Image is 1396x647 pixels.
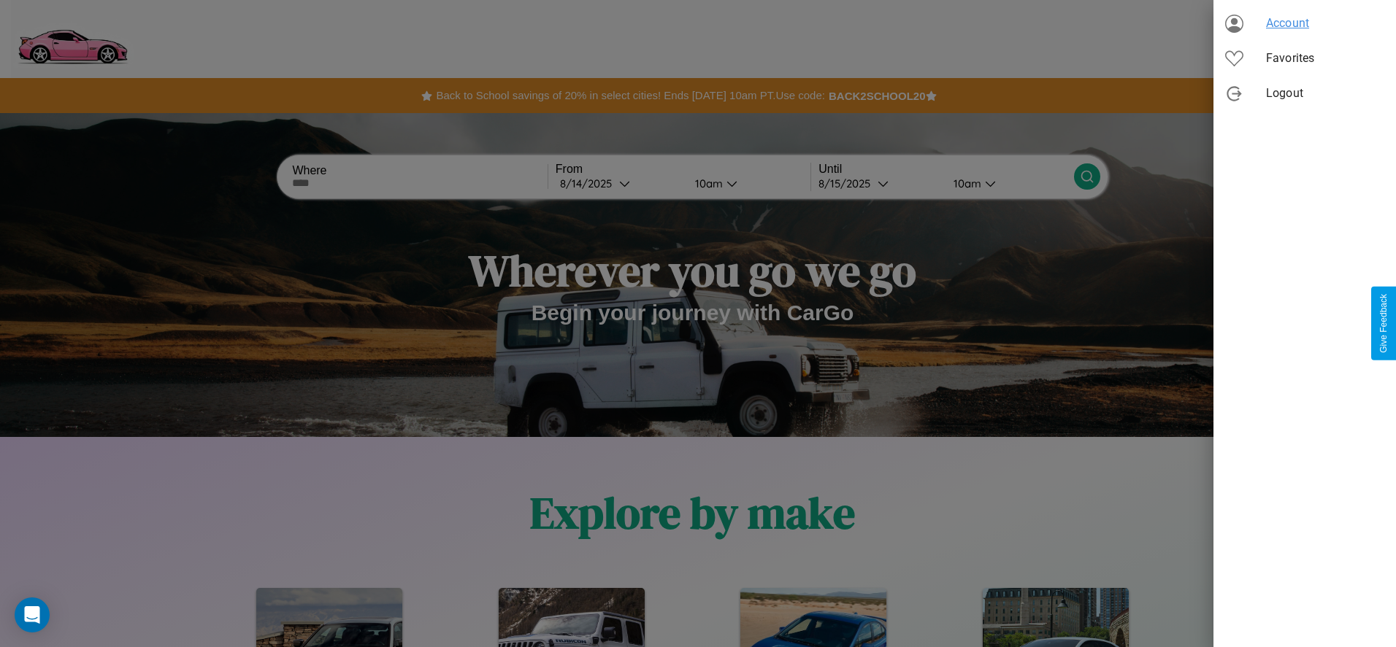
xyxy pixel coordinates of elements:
[1213,76,1396,111] div: Logout
[1213,41,1396,76] div: Favorites
[1266,50,1384,67] span: Favorites
[1378,294,1389,353] div: Give Feedback
[15,597,50,632] div: Open Intercom Messenger
[1213,6,1396,41] div: Account
[1266,15,1384,32] span: Account
[1266,85,1384,102] span: Logout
